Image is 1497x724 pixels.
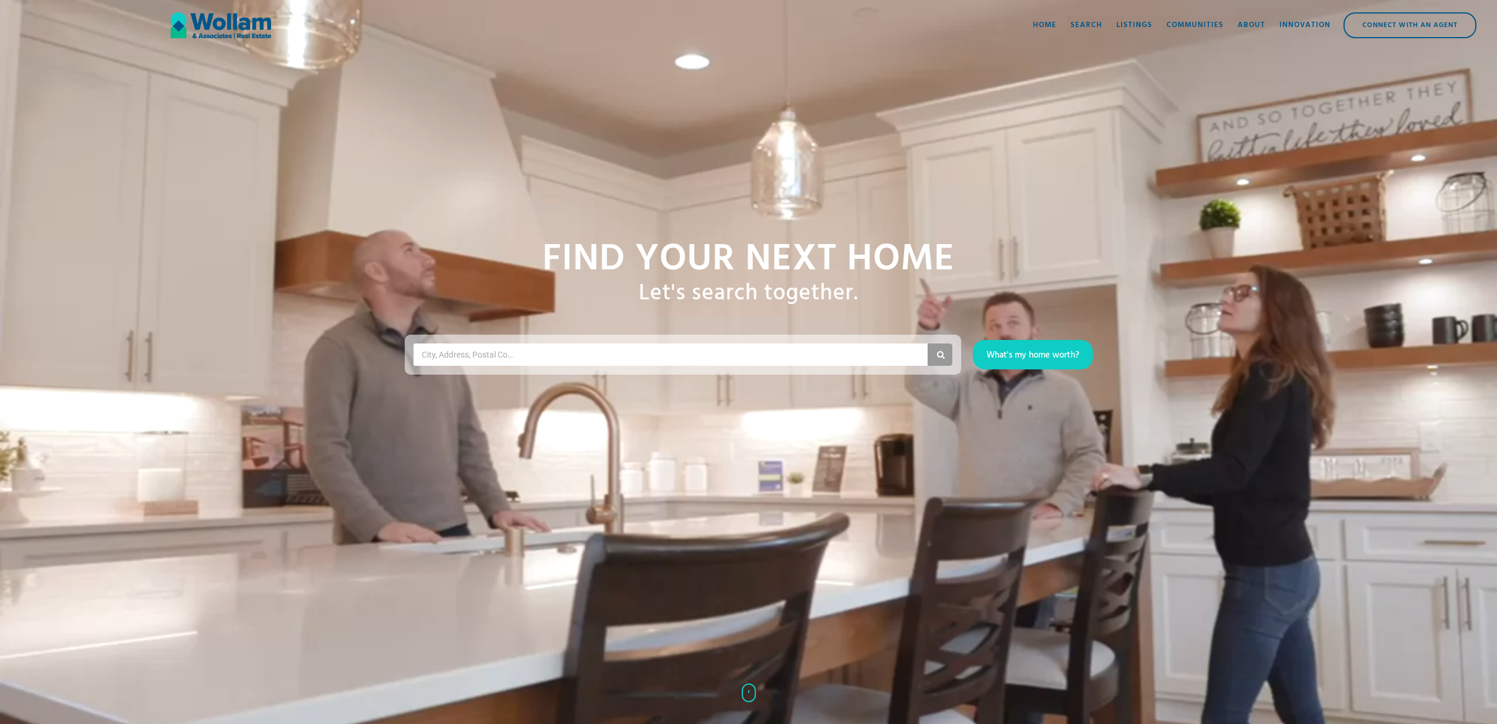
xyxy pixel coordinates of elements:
[973,340,1093,369] a: What's my home worth?
[1272,8,1338,43] a: Innovation
[1238,19,1265,31] div: About
[1116,19,1152,31] div: Listings
[928,343,952,366] button: Search
[1071,19,1102,31] div: Search
[171,8,272,43] a: home
[1109,8,1159,43] a: Listings
[542,239,955,281] h1: Find your NExt home
[1159,8,1231,43] a: Communities
[1343,12,1476,38] a: Connect with an Agent
[1279,19,1331,31] div: Innovation
[1345,14,1475,37] div: Connect with an Agent
[639,281,858,308] h1: Let's search together.
[1026,8,1063,43] a: Home
[1033,19,1056,31] div: Home
[1231,8,1272,43] a: About
[421,346,517,363] input: City, Address, Postal Code, MLS ID
[1063,8,1109,43] a: Search
[1166,19,1223,31] div: Communities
